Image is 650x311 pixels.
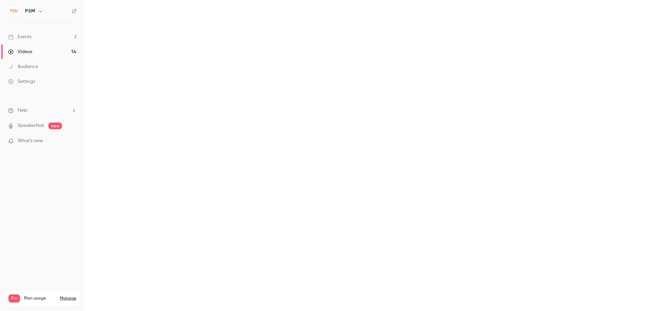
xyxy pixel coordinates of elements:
[18,137,43,145] span: What's new
[8,48,32,55] div: Videos
[8,107,77,114] li: help-dropdown-opener
[25,8,35,15] h6: PSM
[60,296,76,301] a: Manage
[18,122,44,129] a: SpeakerHub
[8,34,31,40] div: Events
[48,123,62,129] span: new
[18,107,27,114] span: Help
[8,63,38,70] div: Audience
[8,6,19,17] img: PSM
[8,294,20,303] span: Pro
[24,296,56,301] span: Plan usage
[8,78,35,85] div: Settings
